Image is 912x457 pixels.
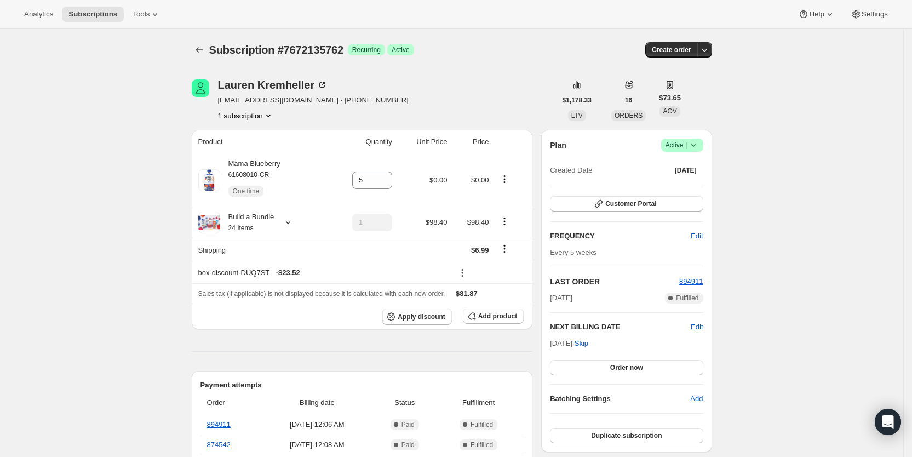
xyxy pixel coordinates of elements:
[456,289,478,298] span: $81.87
[218,79,328,90] div: Lauren Kremheller
[666,140,699,151] span: Active
[376,397,433,408] span: Status
[668,163,703,178] button: [DATE]
[471,441,493,449] span: Fulfilled
[18,7,60,22] button: Analytics
[618,93,639,108] button: 16
[550,248,596,256] span: Every 5 weeks
[550,276,679,287] h2: LAST ORDER
[218,95,409,106] span: [EMAIL_ADDRESS][DOMAIN_NAME] · [PHONE_NUMBER]
[591,431,662,440] span: Duplicate subscription
[691,322,703,333] button: Edit
[550,140,566,151] h2: Plan
[228,171,269,179] small: 61608010-CR
[610,363,643,372] span: Order now
[791,7,841,22] button: Help
[426,218,448,226] span: $98.40
[429,176,448,184] span: $0.00
[478,312,517,321] span: Add product
[450,130,492,154] th: Price
[875,409,901,435] div: Open Intercom Messenger
[68,10,117,19] span: Subscriptions
[676,294,698,302] span: Fulfilled
[192,79,209,97] span: Lauren Kremheller
[233,187,260,196] span: One time
[228,224,254,232] small: 24 Items
[198,290,445,298] span: Sales tax (if applicable) is not displayed because it is calculated with each new order.
[652,45,691,54] span: Create order
[265,419,369,430] span: [DATE] · 12:06 AM
[550,360,703,375] button: Order now
[133,10,150,19] span: Tools
[352,45,381,54] span: Recurring
[440,397,517,408] span: Fulfillment
[550,393,690,404] h6: Batching Settings
[496,173,513,185] button: Product actions
[686,141,687,150] span: |
[198,169,220,191] img: product img
[550,165,592,176] span: Created Date
[663,107,676,115] span: AOV
[550,339,588,347] span: [DATE] ·
[276,267,300,278] span: - $23.52
[126,7,167,22] button: Tools
[327,130,395,154] th: Quantity
[192,130,328,154] th: Product
[605,199,656,208] span: Customer Portal
[550,231,691,242] h2: FREQUENCY
[209,44,343,56] span: Subscription #7672135762
[471,246,489,254] span: $6.99
[571,112,583,119] span: LTV
[471,176,489,184] span: $0.00
[615,112,643,119] span: ORDERS
[265,439,369,450] span: [DATE] · 12:08 AM
[550,428,703,443] button: Duplicate subscription
[198,267,448,278] div: box-discount-DUQ7ST
[401,441,415,449] span: Paid
[550,322,691,333] h2: NEXT BILLING DATE
[398,312,445,321] span: Apply discount
[463,309,524,324] button: Add product
[550,293,572,304] span: [DATE]
[496,215,513,227] button: Product actions
[392,45,410,54] span: Active
[844,7,894,22] button: Settings
[550,196,703,212] button: Customer Portal
[809,10,824,19] span: Help
[679,277,703,285] a: 894911
[192,42,207,58] button: Subscriptions
[200,380,524,391] h2: Payment attempts
[207,420,231,429] a: 894911
[684,227,709,245] button: Edit
[220,158,280,202] div: Mama Blueberry
[862,10,888,19] span: Settings
[690,393,703,404] span: Add
[467,218,489,226] span: $98.40
[675,166,697,175] span: [DATE]
[659,93,681,104] span: $73.65
[679,276,703,287] button: 894911
[382,309,452,325] button: Apply discount
[218,110,274,121] button: Product actions
[207,441,231,449] a: 874542
[62,7,124,22] button: Subscriptions
[568,335,595,352] button: Skip
[401,420,415,429] span: Paid
[496,243,513,255] button: Shipping actions
[575,338,588,349] span: Skip
[192,238,328,262] th: Shipping
[200,391,262,415] th: Order
[220,212,274,233] div: Build a Bundle
[24,10,53,19] span: Analytics
[645,42,697,58] button: Create order
[395,130,450,154] th: Unit Price
[691,231,703,242] span: Edit
[556,93,598,108] button: $1,178.33
[684,390,709,408] button: Add
[471,420,493,429] span: Fulfilled
[265,397,369,408] span: Billing date
[563,96,592,105] span: $1,178.33
[625,96,632,105] span: 16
